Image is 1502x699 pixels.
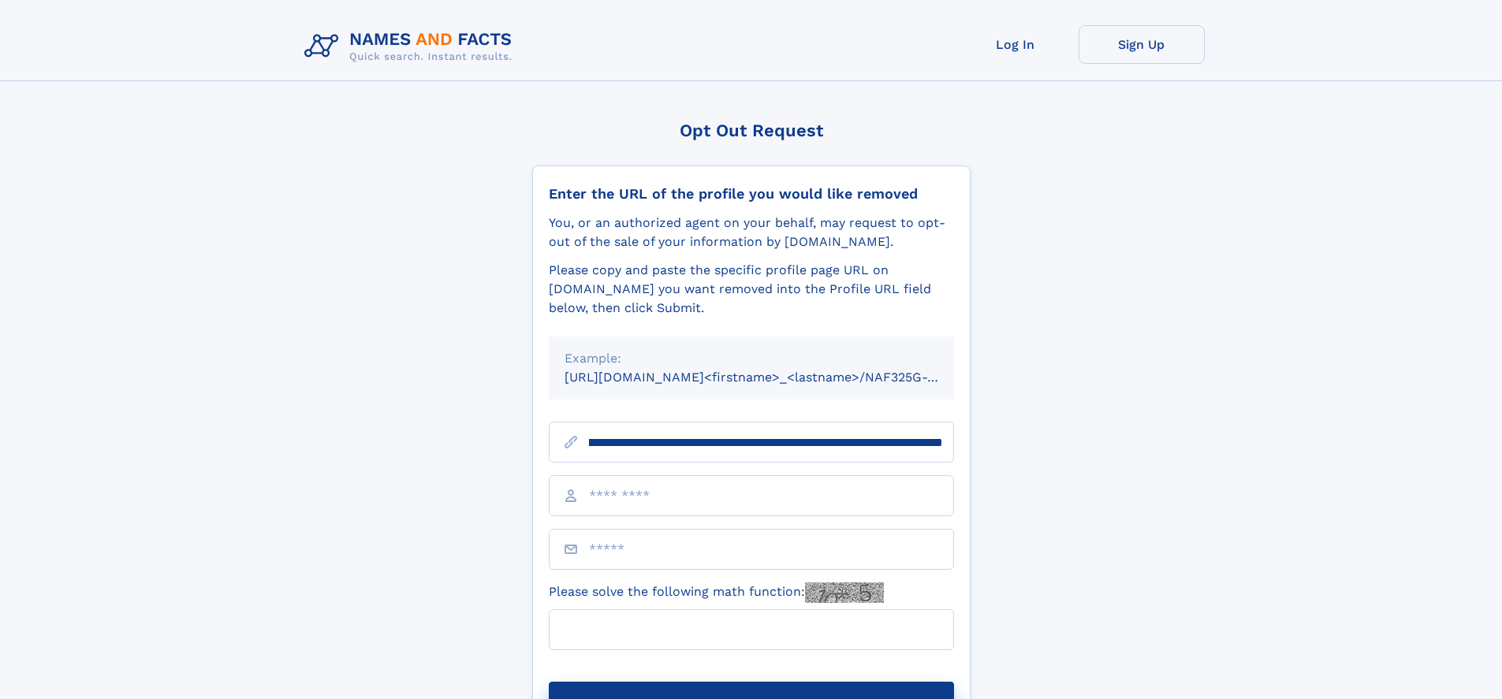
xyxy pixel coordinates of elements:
[549,214,954,251] div: You, or an authorized agent on your behalf, may request to opt-out of the sale of your informatio...
[549,185,954,203] div: Enter the URL of the profile you would like removed
[549,582,884,603] label: Please solve the following math function:
[532,121,971,140] div: Opt Out Request
[952,25,1079,64] a: Log In
[298,25,525,68] img: Logo Names and Facts
[565,370,984,385] small: [URL][DOMAIN_NAME]<firstname>_<lastname>/NAF325G-xxxxxxxx
[565,349,938,368] div: Example:
[1079,25,1205,64] a: Sign Up
[549,261,954,318] div: Please copy and paste the specific profile page URL on [DOMAIN_NAME] you want removed into the Pr...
